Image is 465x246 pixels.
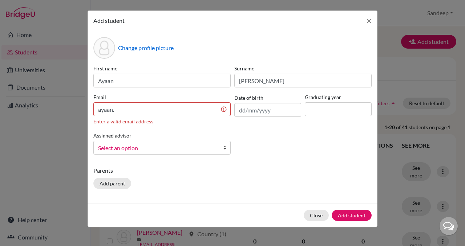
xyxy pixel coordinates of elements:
span: Add student [93,17,125,24]
label: Date of birth [234,94,263,102]
p: Parents [93,166,372,175]
button: Add student [332,210,372,221]
label: First name [93,65,231,72]
button: Close [304,210,329,221]
span: Help [17,5,32,12]
label: Assigned advisor [93,132,132,139]
button: Add parent [93,178,131,189]
label: Email [93,93,231,101]
label: Surname [234,65,372,72]
label: Graduating year [305,93,372,101]
input: dd/mm/yyyy [234,103,301,117]
div: Profile picture [93,37,115,59]
span: × [367,15,372,26]
span: Select an option [98,143,217,153]
div: Enter a valid email address [93,118,231,125]
button: Close [361,11,377,31]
